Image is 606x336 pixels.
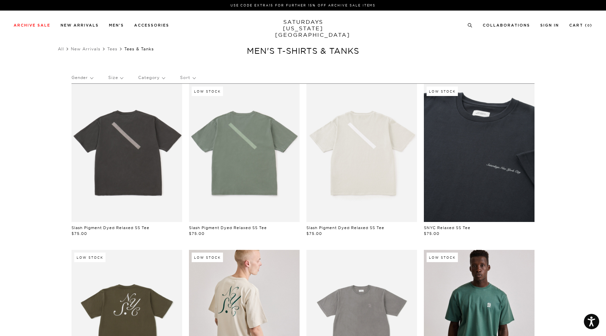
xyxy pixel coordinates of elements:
[109,23,124,27] a: Men's
[189,225,267,230] a: Slash Pigment Dyed Relaxed SS Tee
[16,3,590,8] p: Use Code EXTRA15 for Further 15% Off Archive Sale Items
[71,70,93,85] p: Gender
[71,231,87,236] span: $75.00
[61,23,99,27] a: New Arrivals
[427,253,458,262] div: Low Stock
[427,86,458,96] div: Low Stock
[138,70,165,85] p: Category
[108,70,123,85] p: Size
[483,23,530,27] a: Collaborations
[124,46,154,51] span: Tees & Tanks
[14,23,50,27] a: Archive Sale
[587,24,590,27] small: 0
[192,86,223,96] div: Low Stock
[192,253,223,262] div: Low Stock
[424,231,440,236] span: $75.00
[74,253,106,262] div: Low Stock
[306,225,384,230] a: Slash Pigment Dyed Relaxed SS Tee
[540,23,559,27] a: Sign In
[134,23,169,27] a: Accessories
[71,46,100,51] a: New Arrivals
[424,225,471,230] a: SNYC Relaxed SS Tee
[180,70,195,85] p: Sort
[306,231,322,236] span: $75.00
[569,23,592,27] a: Cart (0)
[189,231,205,236] span: $75.00
[71,225,149,230] a: Slash Pigment Dyed Relaxed SS Tee
[107,46,117,51] a: Tees
[58,46,64,51] a: All
[275,19,331,38] a: SATURDAYS[US_STATE][GEOGRAPHIC_DATA]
